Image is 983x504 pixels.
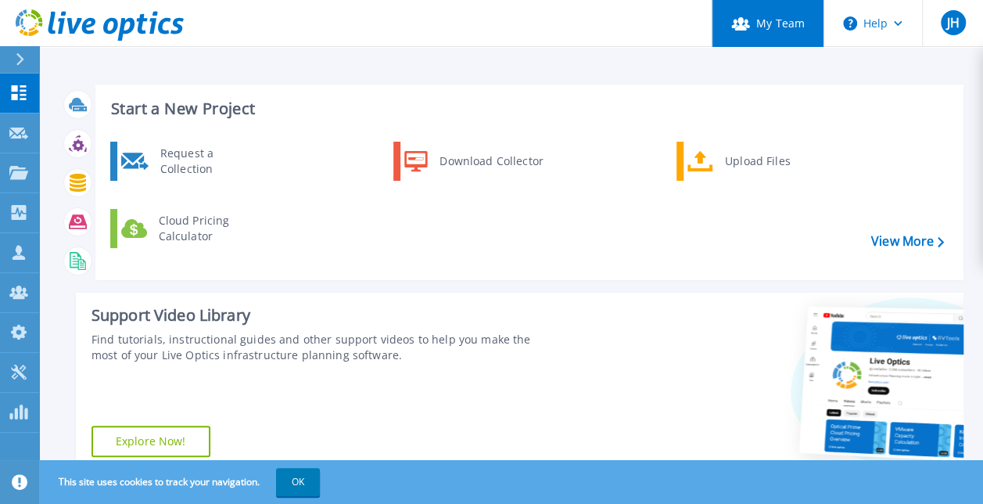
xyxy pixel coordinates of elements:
div: Upload Files [717,146,833,177]
div: Request a Collection [152,146,267,177]
div: Download Collector [432,146,550,177]
div: Cloud Pricing Calculator [151,213,267,244]
a: View More [871,234,944,249]
a: Request a Collection [110,142,271,181]
div: Find tutorials, instructional guides and other support videos to help you make the most of your L... [91,332,553,363]
h3: Start a New Project [111,100,943,117]
a: Explore Now! [91,426,210,457]
a: Download Collector [393,142,554,181]
button: OK [276,468,320,496]
a: Cloud Pricing Calculator [110,209,271,248]
span: This site uses cookies to track your navigation. [43,468,320,496]
span: JH [946,16,959,29]
div: Support Video Library [91,305,553,326]
a: Upload Files [676,142,837,181]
